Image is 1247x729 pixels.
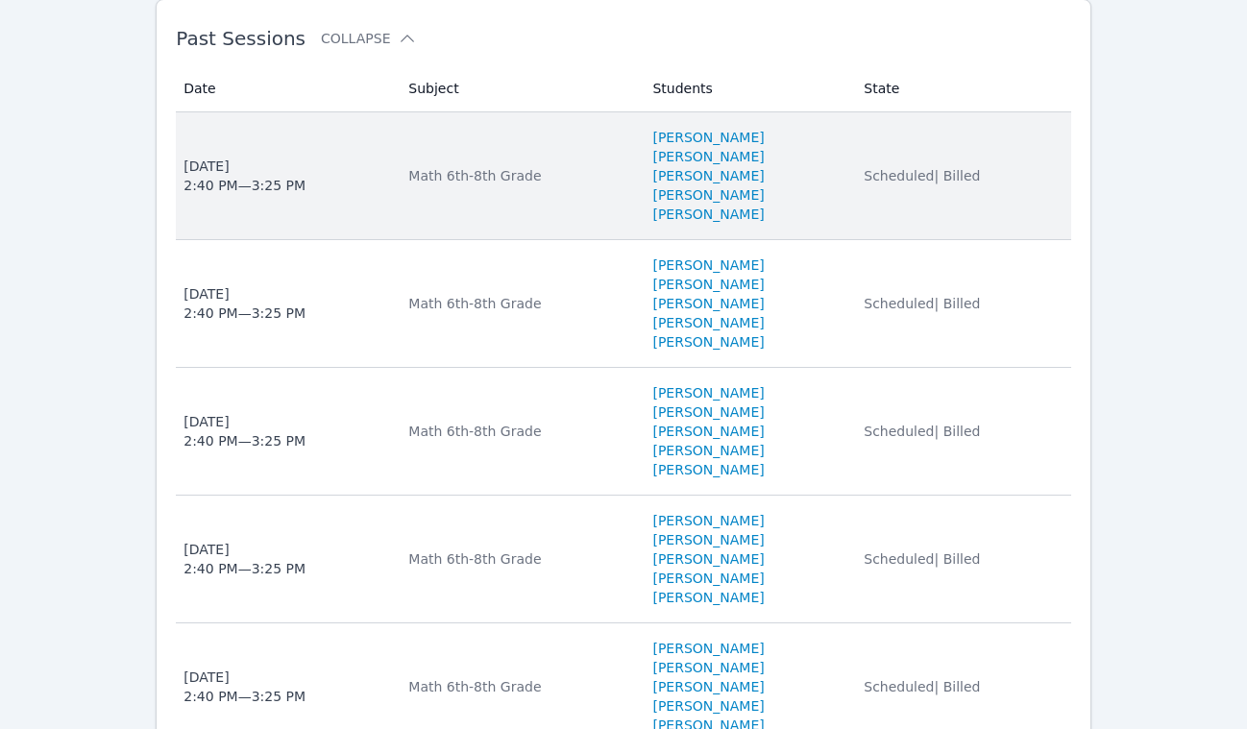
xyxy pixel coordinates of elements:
[652,569,764,588] a: [PERSON_NAME]
[176,65,397,112] th: Date
[652,441,764,460] a: [PERSON_NAME]
[408,422,629,441] div: Math 6th-8th Grade
[652,530,764,549] a: [PERSON_NAME]
[652,147,764,166] a: [PERSON_NAME]
[852,65,1071,112] th: State
[864,424,980,439] span: Scheduled | Billed
[652,588,764,607] a: [PERSON_NAME]
[652,460,764,479] a: [PERSON_NAME]
[408,166,629,185] div: Math 6th-8th Grade
[652,313,764,332] a: [PERSON_NAME]
[652,696,764,716] a: [PERSON_NAME]
[183,412,306,450] div: [DATE] 2:40 PM — 3:25 PM
[864,679,980,694] span: Scheduled | Billed
[652,511,764,530] a: [PERSON_NAME]
[652,255,764,275] a: [PERSON_NAME]
[183,284,306,323] div: [DATE] 2:40 PM — 3:25 PM
[397,65,641,112] th: Subject
[652,275,764,294] a: [PERSON_NAME]
[176,368,1071,496] tr: [DATE]2:40 PM—3:25 PMMath 6th-8th Grade[PERSON_NAME][PERSON_NAME][PERSON_NAME][PERSON_NAME][PERSO...
[652,166,764,185] a: [PERSON_NAME]
[408,677,629,696] div: Math 6th-8th Grade
[641,65,852,112] th: Students
[652,422,764,441] a: [PERSON_NAME]
[652,332,764,352] a: [PERSON_NAME]
[183,157,306,195] div: [DATE] 2:40 PM — 3:25 PM
[652,402,764,422] a: [PERSON_NAME]
[321,29,417,48] button: Collapse
[864,296,980,311] span: Scheduled | Billed
[864,551,980,567] span: Scheduled | Billed
[652,128,764,147] a: [PERSON_NAME]
[652,185,764,205] a: [PERSON_NAME]
[176,112,1071,240] tr: [DATE]2:40 PM—3:25 PMMath 6th-8th Grade[PERSON_NAME][PERSON_NAME][PERSON_NAME][PERSON_NAME][PERSO...
[652,677,764,696] a: [PERSON_NAME]
[176,496,1071,623] tr: [DATE]2:40 PM—3:25 PMMath 6th-8th Grade[PERSON_NAME][PERSON_NAME][PERSON_NAME][PERSON_NAME][PERSO...
[183,668,306,706] div: [DATE] 2:40 PM — 3:25 PM
[408,294,629,313] div: Math 6th-8th Grade
[176,27,306,50] span: Past Sessions
[408,549,629,569] div: Math 6th-8th Grade
[652,658,764,677] a: [PERSON_NAME]
[183,540,306,578] div: [DATE] 2:40 PM — 3:25 PM
[652,205,764,224] a: [PERSON_NAME]
[652,294,764,313] a: [PERSON_NAME]
[652,639,764,658] a: [PERSON_NAME]
[652,383,764,402] a: [PERSON_NAME]
[176,240,1071,368] tr: [DATE]2:40 PM—3:25 PMMath 6th-8th Grade[PERSON_NAME][PERSON_NAME][PERSON_NAME][PERSON_NAME][PERSO...
[864,168,980,183] span: Scheduled | Billed
[652,549,764,569] a: [PERSON_NAME]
